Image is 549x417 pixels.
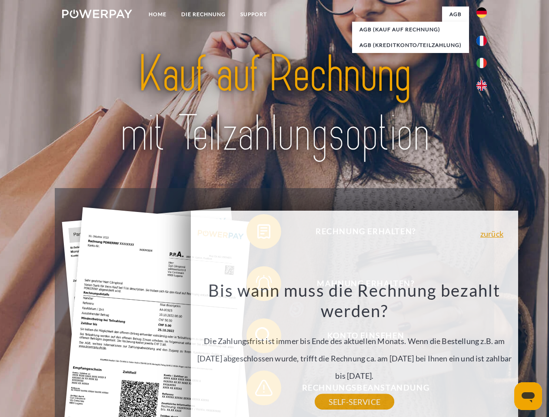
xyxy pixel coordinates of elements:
img: fr [476,36,487,46]
div: Die Zahlungsfrist ist immer bis Ende des aktuellen Monats. Wenn die Bestellung z.B. am [DATE] abg... [196,280,513,402]
a: DIE RECHNUNG [174,7,233,22]
a: AGB (Kauf auf Rechnung) [352,22,469,37]
a: zurück [480,230,503,238]
img: it [476,58,487,68]
a: Home [141,7,174,22]
img: de [476,7,487,18]
a: SUPPORT [233,7,274,22]
h3: Bis wann muss die Rechnung bezahlt werden? [196,280,513,321]
img: en [476,80,487,91]
iframe: Schaltfläche zum Öffnen des Messaging-Fensters [514,382,542,410]
img: title-powerpay_de.svg [83,42,466,166]
img: logo-powerpay-white.svg [62,10,132,18]
a: SELF-SERVICE [315,394,394,410]
a: agb [442,7,469,22]
a: AGB (Kreditkonto/Teilzahlung) [352,37,469,53]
